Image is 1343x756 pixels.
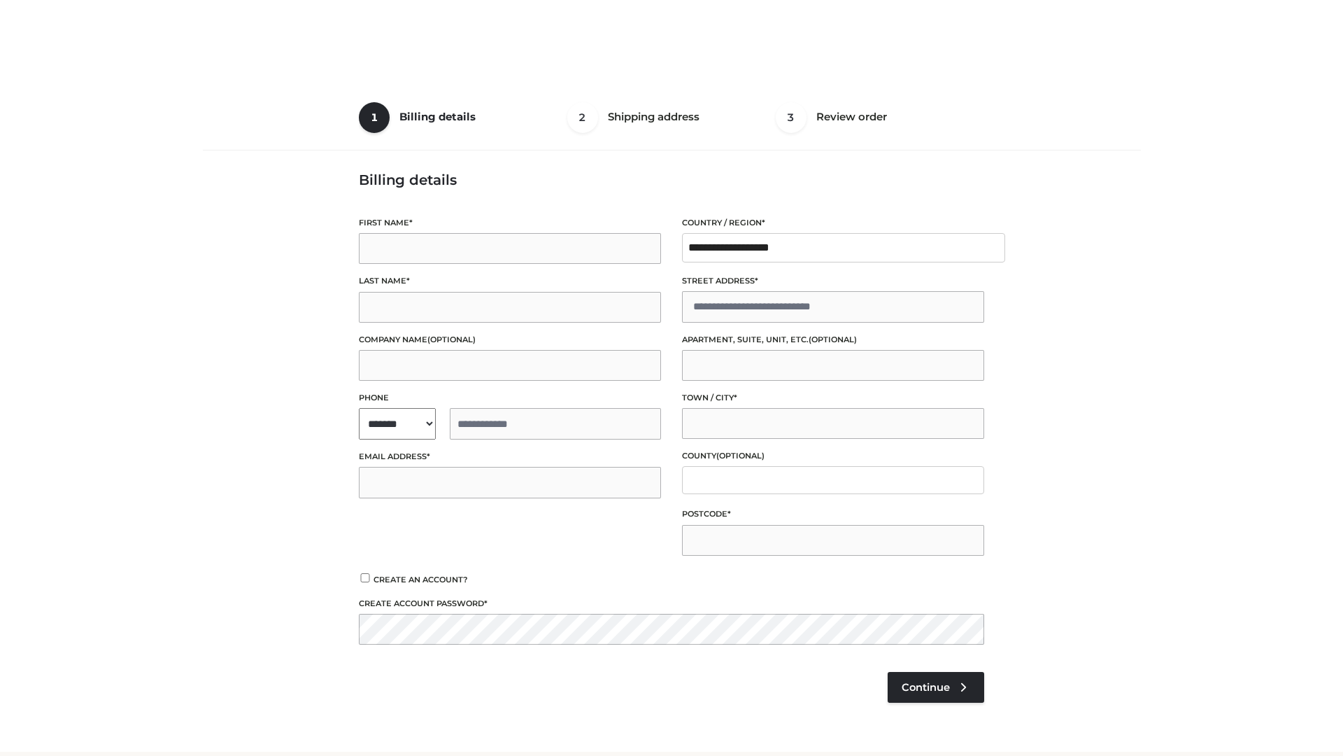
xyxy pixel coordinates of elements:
span: (optional) [716,451,765,461]
span: Continue [902,681,950,694]
span: Create an account? [374,575,468,584]
label: First name [359,216,661,230]
label: Town / City [682,391,984,405]
span: (optional) [809,335,857,344]
label: Company name [359,333,661,346]
label: Last name [359,274,661,288]
h3: Billing details [359,171,984,188]
label: Country / Region [682,216,984,230]
label: Postcode [682,507,984,521]
label: County [682,449,984,463]
label: Create account password [359,597,984,610]
span: 1 [359,102,390,133]
a: Continue [888,672,984,703]
label: Apartment, suite, unit, etc. [682,333,984,346]
label: Phone [359,391,661,405]
span: 2 [567,102,598,133]
span: Review order [816,110,887,123]
input: Create an account? [359,573,371,582]
label: Street address [682,274,984,288]
span: (optional) [427,335,476,344]
label: Email address [359,450,661,463]
span: 3 [776,102,806,133]
span: Billing details [399,110,476,123]
span: Shipping address [608,110,699,123]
